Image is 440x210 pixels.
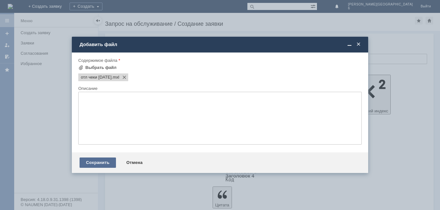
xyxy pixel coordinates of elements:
span: отл чеки 13.09.25.mxl [81,75,111,80]
div: Описание [78,86,360,91]
span: Свернуть (Ctrl + M) [346,42,353,47]
span: отл чеки 13.09.25.mxl [111,75,119,80]
div: Содержимое файла [78,58,360,62]
div: Выбрать файл [85,65,117,70]
div: Добавить файл [80,42,362,47]
span: Закрыть [355,42,362,47]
